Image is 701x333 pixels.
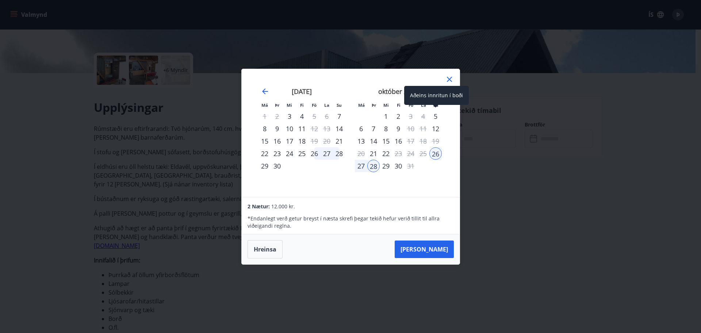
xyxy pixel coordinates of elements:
small: Fi [397,102,401,108]
div: 15 [258,135,271,147]
div: Aðeins innritun í boði [429,122,442,135]
td: Choose fimmtudagur, 18. september 2025 as your check-in date. It’s available. [296,135,308,147]
div: Aðeins innritun í boði [429,110,442,122]
td: Choose miðvikudagur, 15. október 2025 as your check-in date. It’s available. [380,135,392,147]
td: Choose þriðjudagur, 30. september 2025 as your check-in date. It’s available. [271,160,283,172]
div: 27 [355,160,367,172]
div: 28 [367,160,380,172]
p: * Endanlegt verð getur breyst í næsta skrefi þegar tekið hefur verið tillit til allra viðeigandi ... [248,215,453,230]
td: Choose miðvikudagur, 10. september 2025 as your check-in date. It’s available. [283,122,296,135]
div: 27 [321,147,333,160]
div: Aðeins útritun í boði [405,160,417,172]
td: Choose sunnudagur, 7. september 2025 as your check-in date. It’s available. [333,110,345,122]
div: 30 [271,160,283,172]
td: Choose miðvikudagur, 17. september 2025 as your check-in date. It’s available. [283,135,296,147]
small: Su [337,102,342,108]
td: Choose fimmtudagur, 11. september 2025 as your check-in date. It’s available. [296,122,308,135]
td: Choose mánudagur, 13. október 2025 as your check-in date. It’s available. [355,135,367,147]
div: 24 [283,147,296,160]
td: Selected. mánudagur, 27. október 2025 [355,160,367,172]
div: Aðeins útritun í boði [308,122,321,135]
td: Choose fimmtudagur, 30. október 2025 as your check-in date. It’s available. [392,160,405,172]
div: Aðeins innritun í boði [333,122,345,135]
span: 2 Nætur: [248,203,270,210]
small: Þr [372,102,376,108]
td: Not available. laugardagur, 18. október 2025 [417,135,429,147]
small: Fö [312,102,317,108]
button: Hreinsa [248,240,283,258]
div: 9 [271,122,283,135]
td: Choose mánudagur, 8. september 2025 as your check-in date. It’s available. [258,122,271,135]
td: Not available. laugardagur, 25. október 2025 [417,147,429,160]
div: 23 [271,147,283,160]
td: Choose miðvikudagur, 1. október 2025 as your check-in date. It’s available. [380,110,392,122]
div: Aðeins útritun í boði [308,110,321,122]
div: Aðeins útritun í boði [392,147,405,160]
td: Choose miðvikudagur, 3. september 2025 as your check-in date. It’s available. [283,110,296,122]
small: Þr [275,102,279,108]
div: 13 [355,135,367,147]
td: Choose þriðjudagur, 16. september 2025 as your check-in date. It’s available. [271,135,283,147]
div: 4 [296,110,308,122]
div: 6 [355,122,367,135]
td: Choose fimmtudagur, 4. september 2025 as your check-in date. It’s available. [296,110,308,122]
div: 30 [392,160,405,172]
div: 22 [380,147,392,160]
div: 18 [296,135,308,147]
div: 11 [296,122,308,135]
td: Not available. laugardagur, 4. október 2025 [417,110,429,122]
td: Not available. laugardagur, 11. október 2025 [417,122,429,135]
td: Choose þriðjudagur, 21. október 2025 as your check-in date. It’s available. [367,147,380,160]
div: 9 [392,122,405,135]
td: Choose fimmtudagur, 2. október 2025 as your check-in date. It’s available. [392,110,405,122]
small: Má [358,102,365,108]
td: Choose mánudagur, 6. október 2025 as your check-in date. It’s available. [355,122,367,135]
td: Choose fimmtudagur, 9. október 2025 as your check-in date. It’s available. [392,122,405,135]
div: 15 [380,135,392,147]
td: Choose þriðjudagur, 7. október 2025 as your check-in date. It’s available. [367,122,380,135]
div: Aðeins útritun í boði [405,135,417,147]
td: Not available. sunnudagur, 19. október 2025 [429,135,442,147]
td: Choose sunnudagur, 12. október 2025 as your check-in date. It’s available. [429,122,442,135]
td: Choose þriðjudagur, 23. september 2025 as your check-in date. It’s available. [271,147,283,160]
td: Choose sunnudagur, 5. október 2025 as your check-in date. It’s available. [429,110,442,122]
td: Choose miðvikudagur, 22. október 2025 as your check-in date. It’s available. [380,147,392,160]
td: Choose föstudagur, 12. september 2025 as your check-in date. It’s available. [308,122,321,135]
td: Choose mánudagur, 29. september 2025 as your check-in date. It’s available. [258,160,271,172]
td: Choose föstudagur, 19. september 2025 as your check-in date. It’s available. [308,135,321,147]
td: Choose fimmtudagur, 23. október 2025 as your check-in date. It’s available. [392,147,405,160]
td: Not available. mánudagur, 20. október 2025 [355,147,367,160]
div: 29 [258,160,271,172]
div: 25 [296,147,308,160]
td: Choose föstudagur, 17. október 2025 as your check-in date. It’s available. [405,135,417,147]
td: Not available. föstudagur, 24. október 2025 [405,147,417,160]
div: 2 [392,110,405,122]
div: Calendar [250,78,451,188]
td: Choose fimmtudagur, 16. október 2025 as your check-in date. It’s available. [392,135,405,147]
div: Aðeins innritun í boði [283,110,296,122]
div: 10 [283,122,296,135]
td: Not available. laugardagur, 20. september 2025 [321,135,333,147]
div: 17 [283,135,296,147]
td: Choose miðvikudagur, 24. september 2025 as your check-in date. It’s available. [283,147,296,160]
div: Aðeins útritun í boði [405,110,417,122]
td: Choose föstudagur, 26. september 2025 as your check-in date. It’s available. [308,147,321,160]
td: Not available. laugardagur, 13. september 2025 [321,122,333,135]
td: Choose laugardagur, 27. september 2025 as your check-in date. It’s available. [321,147,333,160]
div: Aðeins innritun í boði [404,86,469,105]
td: Not available. þriðjudagur, 2. september 2025 [271,110,283,122]
td: Choose föstudagur, 5. september 2025 as your check-in date. It’s available. [308,110,321,122]
small: Fi [300,102,304,108]
td: Not available. laugardagur, 6. september 2025 [321,110,333,122]
td: Not available. mánudagur, 1. september 2025 [258,110,271,122]
div: Aðeins útritun í boði [405,122,417,135]
div: 22 [258,147,271,160]
div: Move backward to switch to the previous month. [261,87,269,96]
div: 8 [380,122,392,135]
div: Aðeins innritun í boði [333,110,345,122]
div: 16 [392,135,405,147]
td: Choose miðvikudagur, 8. október 2025 as your check-in date. It’s available. [380,122,392,135]
td: Choose mánudagur, 15. september 2025 as your check-in date. It’s available. [258,135,271,147]
td: Choose föstudagur, 31. október 2025 as your check-in date. It’s available. [405,160,417,172]
div: 16 [271,135,283,147]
